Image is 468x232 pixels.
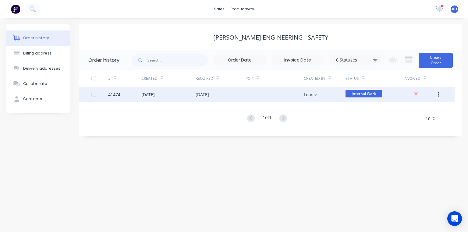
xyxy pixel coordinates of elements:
[346,90,382,97] span: Internal Work
[11,5,20,14] img: Factory
[304,91,317,98] div: Leonie
[304,76,325,81] div: Created By
[88,57,119,64] div: Order history
[6,30,70,46] button: Order history
[23,96,42,102] div: Contacts
[426,115,431,122] span: 10
[228,5,257,14] div: productivity
[304,70,346,87] div: Created By
[6,91,70,107] button: Contacts
[447,211,462,226] div: Open Intercom Messenger
[272,56,323,65] input: Invoice Date
[211,5,228,14] div: sales
[452,6,457,12] span: RH
[246,70,304,87] div: PO #
[419,53,453,68] button: Create Order
[213,34,328,41] div: [PERSON_NAME] Engineering - Safety
[23,51,51,56] div: Billing address
[6,46,70,61] button: Billing address
[6,76,70,91] button: Collaborate
[23,35,49,41] div: Order history
[404,70,437,87] div: Invoiced
[346,76,359,81] div: Status
[330,57,381,63] div: 16 Statuses
[108,76,111,81] div: #
[108,91,120,98] div: 41474
[214,56,265,65] input: Order Date
[196,76,213,81] div: Required
[6,61,70,76] button: Delivery addresses
[141,76,158,81] div: Created
[346,70,404,87] div: Status
[404,76,420,81] div: Invoiced
[196,91,209,98] div: [DATE]
[263,114,271,123] div: 1 of 1
[141,91,155,98] div: [DATE]
[196,70,246,87] div: Required
[23,66,60,71] div: Delivery addresses
[141,70,196,87] div: Created
[246,76,254,81] div: PO #
[108,70,141,87] div: #
[23,81,47,86] div: Collaborate
[147,54,208,66] input: Search...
